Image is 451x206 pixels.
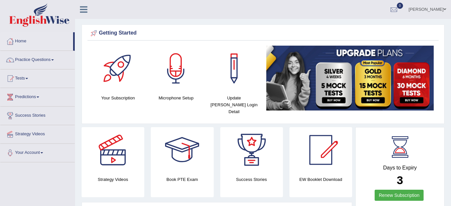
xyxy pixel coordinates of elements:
[266,46,434,110] img: small5.jpg
[375,190,424,201] a: Renew Subscription
[0,88,75,104] a: Predictions
[0,107,75,123] a: Success Stories
[220,176,283,183] h4: Success Stories
[363,165,437,171] h4: Days to Expiry
[397,3,403,9] span: 0
[150,95,202,101] h4: Microphone Setup
[151,176,213,183] h4: Book PTE Exam
[208,95,260,115] h4: Update [PERSON_NAME] Login Detail
[0,69,75,86] a: Tests
[289,176,352,183] h4: EW Booklet Download
[0,125,75,141] a: Strategy Videos
[397,174,403,186] b: 3
[89,28,437,38] div: Getting Started
[82,176,144,183] h4: Strategy Videos
[0,144,75,160] a: Your Account
[0,32,73,49] a: Home
[0,51,75,67] a: Practice Questions
[92,95,144,101] h4: Your Subscription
